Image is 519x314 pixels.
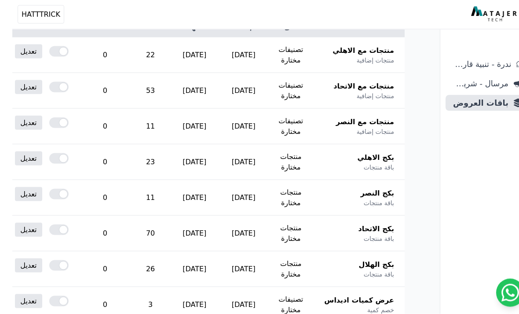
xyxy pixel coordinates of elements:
[256,216,301,251] td: منتجات مختارة
[351,163,382,172] span: باقة منتجات
[67,216,119,251] td: 0
[459,7,507,22] img: MatajerTech Logo
[207,73,256,109] td: [DATE]
[256,251,301,287] td: منتجات مختارة
[3,223,29,237] a: تعديل
[351,199,382,207] span: باقة منتجات
[157,37,207,73] td: [DATE]
[3,187,29,201] a: تعديل
[324,117,382,127] span: منتجات مع النصر
[157,73,207,109] td: [DATE]
[67,144,119,180] td: 0
[3,116,29,130] a: تعديل
[207,109,256,144] td: [DATE]
[437,97,496,109] span: باقات العروض
[67,109,119,144] td: 0
[157,216,207,251] td: [DATE]
[119,109,157,144] td: 11
[119,144,157,180] td: 23
[207,144,256,180] td: [DATE]
[344,56,382,65] span: منتجات إضافية
[348,188,382,199] span: بكج النصر
[345,152,382,163] span: بكج الاهلي
[344,92,382,100] span: منتجات إضافية
[347,259,382,270] span: بكج الهلال
[3,151,29,166] a: تعديل
[346,224,382,234] span: بكج الاتحاد
[351,270,382,279] span: باقة منتجات
[207,251,256,287] td: [DATE]
[256,180,301,216] td: منتجات مختارة
[119,180,157,216] td: 11
[256,109,301,144] td: تصنيفات مختارة
[157,144,207,180] td: [DATE]
[67,180,119,216] td: 0
[3,80,29,94] a: تعديل
[437,58,499,70] span: ندرة - تنبية قارب علي النفاذ
[344,127,382,136] span: منتجات إضافية
[3,259,29,273] a: تعديل
[320,45,382,56] span: منتجات مع الاهلي
[119,37,157,73] td: 22
[207,180,256,216] td: [DATE]
[3,294,29,308] a: تعديل
[157,180,207,216] td: [DATE]
[312,295,382,306] span: عرض كميات اديداس
[67,73,119,109] td: 0
[321,81,382,92] span: منتجات مع الاتحاد
[67,37,119,73] td: 0
[207,37,256,73] td: [DATE]
[256,37,301,73] td: تصنيفات مختارة
[351,234,382,243] span: باقة منتجات
[437,78,496,90] span: مرسال - شريط دعاية
[207,216,256,251] td: [DATE]
[67,251,119,287] td: 0
[3,44,29,59] a: تعديل
[119,216,157,251] td: 70
[119,73,157,109] td: 53
[157,251,207,287] td: [DATE]
[5,5,52,24] button: HATTTRICK
[9,9,48,20] span: HATTTRICK
[119,251,157,287] td: 26
[256,73,301,109] td: تصنيفات مختارة
[157,109,207,144] td: [DATE]
[256,144,301,180] td: منتجات مختارة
